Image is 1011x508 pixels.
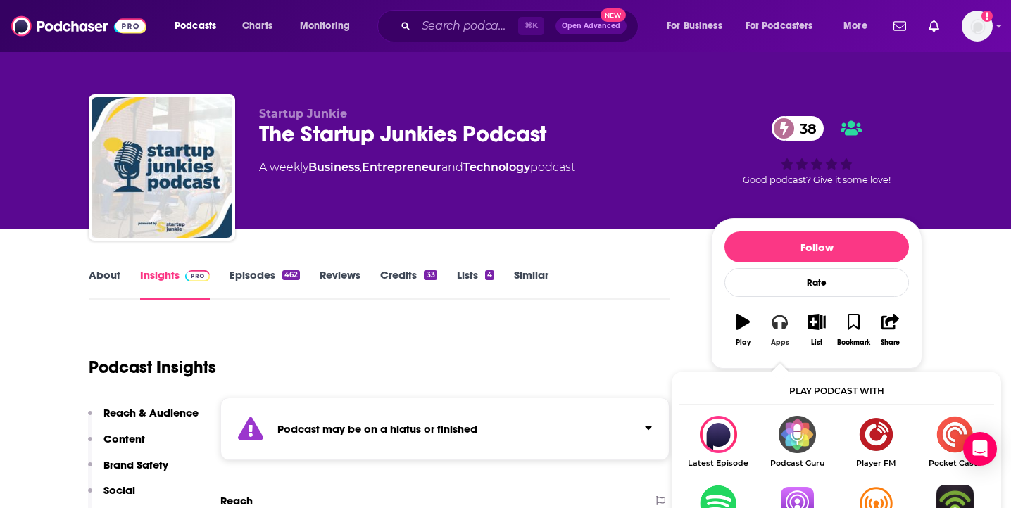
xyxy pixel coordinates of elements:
[657,15,740,37] button: open menu
[758,459,836,468] span: Podcast Guru
[308,160,360,174] a: Business
[872,305,909,355] button: Share
[360,160,362,174] span: ,
[771,338,789,347] div: Apps
[724,268,909,297] div: Rate
[923,14,945,38] a: Show notifications dropdown
[514,268,548,300] a: Similar
[416,15,518,37] input: Search podcasts, credits, & more...
[834,15,885,37] button: open menu
[837,338,870,347] div: Bookmark
[811,338,822,347] div: List
[962,11,993,42] button: Show profile menu
[736,338,751,347] div: Play
[881,338,900,347] div: Share
[562,23,620,30] span: Open Advanced
[915,416,994,468] a: Pocket CastsPocket Casts
[888,14,912,38] a: Show notifications dropdown
[362,160,441,174] a: Entrepreneur
[242,16,272,36] span: Charts
[667,16,722,36] span: For Business
[724,231,909,262] button: Follow
[103,458,168,471] p: Brand Safety
[798,305,835,355] button: List
[424,270,437,280] div: 33
[165,15,234,37] button: open menu
[786,116,824,141] span: 38
[185,270,210,281] img: Podchaser Pro
[485,270,494,280] div: 4
[220,398,670,460] section: Click to expand status details
[88,406,199,432] button: Reach & Audience
[380,268,437,300] a: Credits33
[259,107,347,120] span: Startup Junkie
[88,458,168,484] button: Brand Safety
[230,268,300,300] a: Episodes462
[679,379,994,405] div: Play podcast with
[259,159,575,176] div: A weekly podcast
[103,432,145,445] p: Content
[220,494,253,507] h2: Reach
[555,18,627,34] button: Open AdvancedNew
[89,357,216,378] h1: Podcast Insights
[679,416,758,468] div: The Startup Junkies Podcast on Latest Episode
[320,268,360,300] a: Reviews
[981,11,993,22] svg: Add a profile image
[836,459,915,468] span: Player FM
[290,15,368,37] button: open menu
[746,16,813,36] span: For Podcasters
[88,432,145,458] button: Content
[962,11,993,42] img: User Profile
[963,432,997,466] div: Open Intercom Messenger
[282,270,300,280] div: 462
[391,10,652,42] div: Search podcasts, credits, & more...
[743,174,891,185] span: Good podcast? Give it some love!
[736,15,834,37] button: open menu
[915,459,994,468] span: Pocket Casts
[277,422,477,436] strong: Podcast may be on a hiatus or finished
[103,483,135,497] p: Social
[836,416,915,468] a: Player FMPlayer FM
[463,160,530,174] a: Technology
[89,268,120,300] a: About
[140,268,210,300] a: InsightsPodchaser Pro
[175,16,216,36] span: Podcasts
[962,11,993,42] span: Logged in as AparnaKulkarni
[679,459,758,468] span: Latest Episode
[457,268,494,300] a: Lists4
[300,16,350,36] span: Monitoring
[518,17,544,35] span: ⌘ K
[843,16,867,36] span: More
[92,97,232,238] img: The Startup Junkies Podcast
[761,305,798,355] button: Apps
[758,416,836,468] a: Podcast GuruPodcast Guru
[835,305,872,355] button: Bookmark
[11,13,146,39] img: Podchaser - Follow, Share and Rate Podcasts
[772,116,824,141] a: 38
[724,305,761,355] button: Play
[103,406,199,419] p: Reach & Audience
[441,160,463,174] span: and
[601,8,626,22] span: New
[711,107,922,194] div: 38Good podcast? Give it some love!
[233,15,281,37] a: Charts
